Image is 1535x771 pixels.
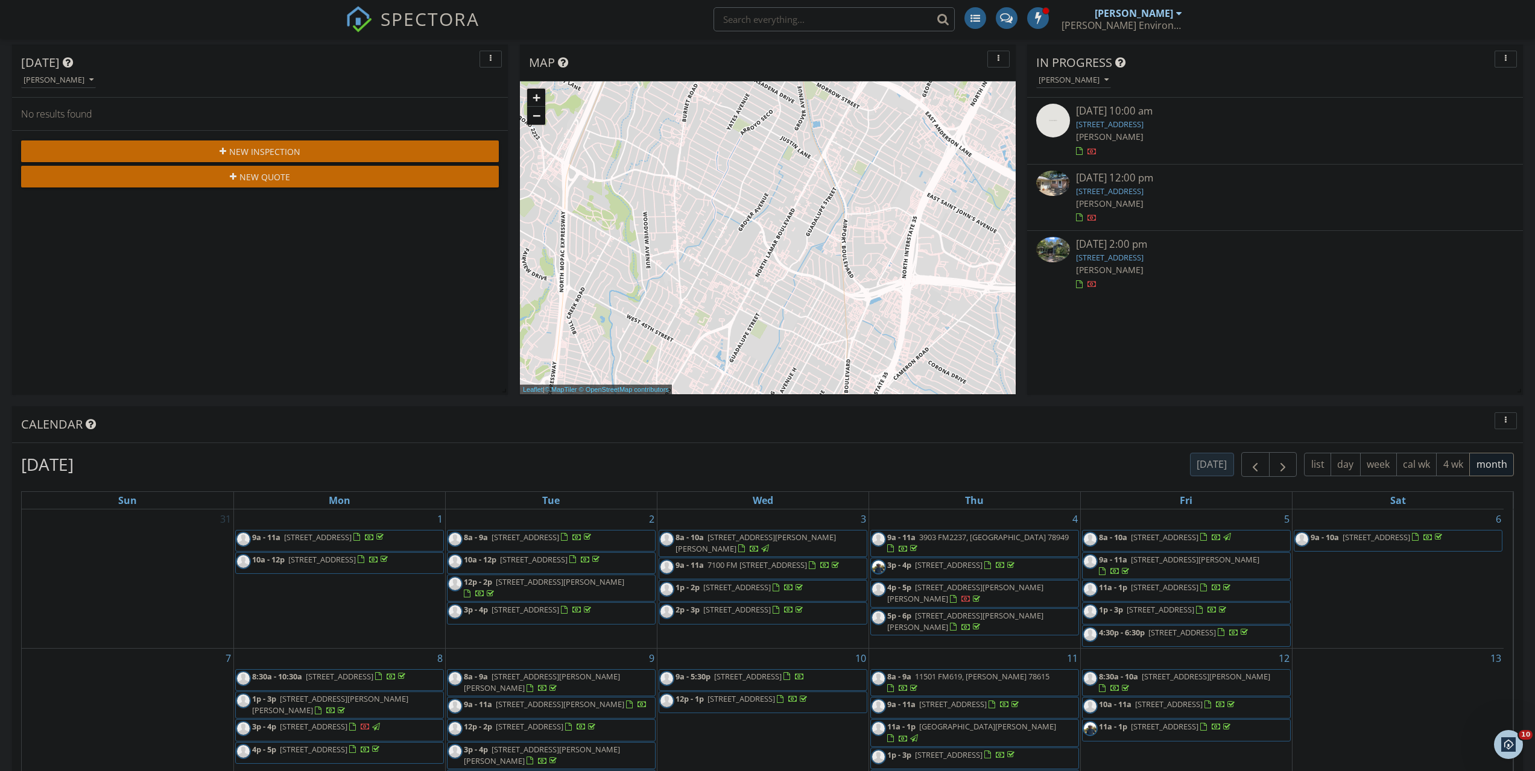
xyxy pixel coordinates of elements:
[492,604,559,615] span: [STREET_ADDRESS]
[1099,604,1123,615] span: 1p - 3p
[540,492,562,509] a: Tuesday
[1062,19,1182,31] div: Howard Environmental LLC TDLR #ACO1264
[1082,530,1291,552] a: 8a - 10a [STREET_ADDRESS]
[1070,509,1080,529] a: Go to September 4, 2025
[1065,649,1080,668] a: Go to September 11, 2025
[346,16,479,42] a: SPECTORA
[1036,171,1514,224] a: [DATE] 12:00 pm [STREET_ADDRESS] [PERSON_NAME]
[447,602,656,624] a: 3p - 4p [STREET_ADDRESS]
[714,7,955,31] input: Search everything...
[1099,627,1250,638] a: 4:30p - 6:30p [STREET_ADDRESS]
[870,608,1079,635] a: 5p - 6p [STREET_ADDRESS][PERSON_NAME][PERSON_NAME]
[887,699,1021,710] a: 9a - 11a [STREET_ADDRESS]
[496,721,563,732] span: [STREET_ADDRESS]
[236,532,251,547] img: default-user-f0147aede5fd5fa78ca7ade42f37bd4542148d508eef1c3d3ea960f66861d68b.jpg
[448,604,463,619] img: default-user-f0147aede5fd5fa78ca7ade42f37bd4542148d508eef1c3d3ea960f66861d68b.jpg
[676,582,700,593] span: 1p - 2p
[887,532,1069,554] a: 9a - 11a 3903 FM2237, [GEOGRAPHIC_DATA] 78949
[659,580,867,602] a: 1p - 2p [STREET_ADDRESS]
[1190,453,1234,476] button: [DATE]
[236,721,251,736] img: default-user-f0147aede5fd5fa78ca7ade42f37bd4542148d508eef1c3d3ea960f66861d68b.jpg
[659,669,867,691] a: 9a - 5:30p [STREET_ADDRESS]
[252,554,285,565] span: 10a - 12p
[676,671,805,682] a: 9a - 5:30p [STREET_ADDRESS]
[676,604,805,615] a: 2p - 3p [STREET_ADDRESS]
[284,532,352,543] span: [STREET_ADDRESS]
[1177,492,1195,509] a: Friday
[871,610,886,625] img: default-user-f0147aede5fd5fa78ca7ade42f37bd4542148d508eef1c3d3ea960f66861d68b.jpg
[464,744,620,766] a: 3p - 4p [STREET_ADDRESS][PERSON_NAME][PERSON_NAME]
[252,532,386,543] a: 9a - 11a [STREET_ADDRESS]
[21,166,499,187] button: New Quote
[870,747,1079,769] a: 1p - 3p [STREET_ADDRESS]
[445,509,657,649] td: Go to September 2, 2025
[870,530,1079,557] a: 9a - 11a 3903 FM2237, [GEOGRAPHIC_DATA] 78949
[1488,649,1504,668] a: Go to September 13, 2025
[448,721,463,736] img: default-user-f0147aede5fd5fa78ca7ade42f37bd4542148d508eef1c3d3ea960f66861d68b.jpg
[12,98,508,130] div: No results found
[1388,492,1408,509] a: Saturday
[447,552,656,574] a: 10a - 12p [STREET_ADDRESS]
[887,582,911,593] span: 4p - 5p
[448,699,463,714] img: default-user-f0147aede5fd5fa78ca7ade42f37bd4542148d508eef1c3d3ea960f66861d68b.jpg
[1076,252,1144,263] a: [STREET_ADDRESS]
[870,580,1079,607] a: 4p - 5p [STREET_ADDRESS][PERSON_NAME][PERSON_NAME]
[1036,237,1070,262] img: 9569347%2Fcover_photos%2FInkQMvziOw0nJMMSCXot%2Fsmall.jpg
[252,721,276,732] span: 3p - 4p
[464,721,598,732] a: 12p - 2p [STREET_ADDRESS]
[1142,671,1270,682] span: [STREET_ADDRESS][PERSON_NAME]
[1343,532,1410,543] span: [STREET_ADDRESS]
[871,721,886,736] img: default-user-f0147aede5fd5fa78ca7ade42f37bd4542148d508eef1c3d3ea960f66861d68b.jpg
[218,509,233,529] a: Go to August 31, 2025
[659,602,867,624] a: 2p - 3p [STREET_ADDRESS]
[448,576,463,591] img: default-user-f0147aede5fd5fa78ca7ade42f37bd4542148d508eef1c3d3ea960f66861d68b.jpg
[707,559,807,570] span: 7100 FM [STREET_ADDRESS]
[1099,671,1270,693] a: 8:30a - 10a [STREET_ADDRESS][PERSON_NAME]
[464,721,492,732] span: 12p - 2p
[676,582,805,593] a: 1p - 2p [STREET_ADDRESS]
[1083,532,1098,547] img: default-user-f0147aede5fd5fa78ca7ade42f37bd4542148d508eef1c3d3ea960f66861d68b.jpg
[235,742,444,764] a: 4p - 5p [STREET_ADDRESS]
[235,552,444,574] a: 10a - 12p [STREET_ADDRESS]
[236,693,251,708] img: default-user-f0147aede5fd5fa78ca7ade42f37bd4542148d508eef1c3d3ea960f66861d68b.jpg
[1083,604,1098,619] img: default-user-f0147aede5fd5fa78ca7ade42f37bd4542148d508eef1c3d3ea960f66861d68b.jpg
[1135,699,1203,710] span: [STREET_ADDRESS]
[223,649,233,668] a: Go to September 7, 2025
[887,610,1043,632] a: 5p - 6p [STREET_ADDRESS][PERSON_NAME][PERSON_NAME]
[1131,582,1198,593] span: [STREET_ADDRESS]
[464,604,488,615] span: 3p - 4p
[1099,627,1145,638] span: 4:30p - 6:30p
[1082,697,1291,719] a: 10a - 11a [STREET_ADDRESS]
[1276,649,1292,668] a: Go to September 12, 2025
[21,72,96,89] button: [PERSON_NAME]
[1082,669,1291,696] a: 8:30a - 10a [STREET_ADDRESS][PERSON_NAME]
[1076,264,1144,275] span: [PERSON_NAME]
[887,749,911,760] span: 1p - 3p
[496,576,624,587] span: [STREET_ADDRESS][PERSON_NAME]
[1099,582,1233,593] a: 11a - 1p [STREET_ADDRESS]
[887,671,911,682] span: 8a - 9a
[116,492,139,509] a: Sunday
[676,559,704,570] span: 9a - 11a
[464,671,620,693] span: [STREET_ADDRESS][PERSON_NAME][PERSON_NAME]
[887,559,911,570] span: 3p - 4p
[1294,530,1503,552] a: 9a - 10a [STREET_ADDRESS]
[1083,721,1098,736] img: hepic21024x768.jpg
[887,610,911,621] span: 5p - 6p
[1148,627,1216,638] span: [STREET_ADDRESS]
[233,509,445,649] td: Go to September 1, 2025
[871,699,886,714] img: default-user-f0147aede5fd5fa78ca7ade42f37bd4542148d508eef1c3d3ea960f66861d68b.jpg
[887,749,1017,760] a: 1p - 3p [STREET_ADDRESS]
[1311,532,1445,543] a: 9a - 10a [STREET_ADDRESS]
[870,719,1079,746] a: 11a - 1p [GEOGRAPHIC_DATA][PERSON_NAME]
[1095,7,1173,19] div: [PERSON_NAME]
[915,559,983,570] span: [STREET_ADDRESS]
[527,107,545,125] a: Zoom out
[1082,602,1291,624] a: 1p - 3p [STREET_ADDRESS]
[887,721,916,732] span: 11a - 1p
[1082,552,1291,579] a: 9a - 11a [STREET_ADDRESS][PERSON_NAME]
[1099,721,1233,732] a: 11a - 1p [STREET_ADDRESS]
[24,76,93,84] div: [PERSON_NAME]
[381,6,479,31] span: SPECTORA
[659,532,674,547] img: default-user-f0147aede5fd5fa78ca7ade42f37bd4542148d508eef1c3d3ea960f66861d68b.jpg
